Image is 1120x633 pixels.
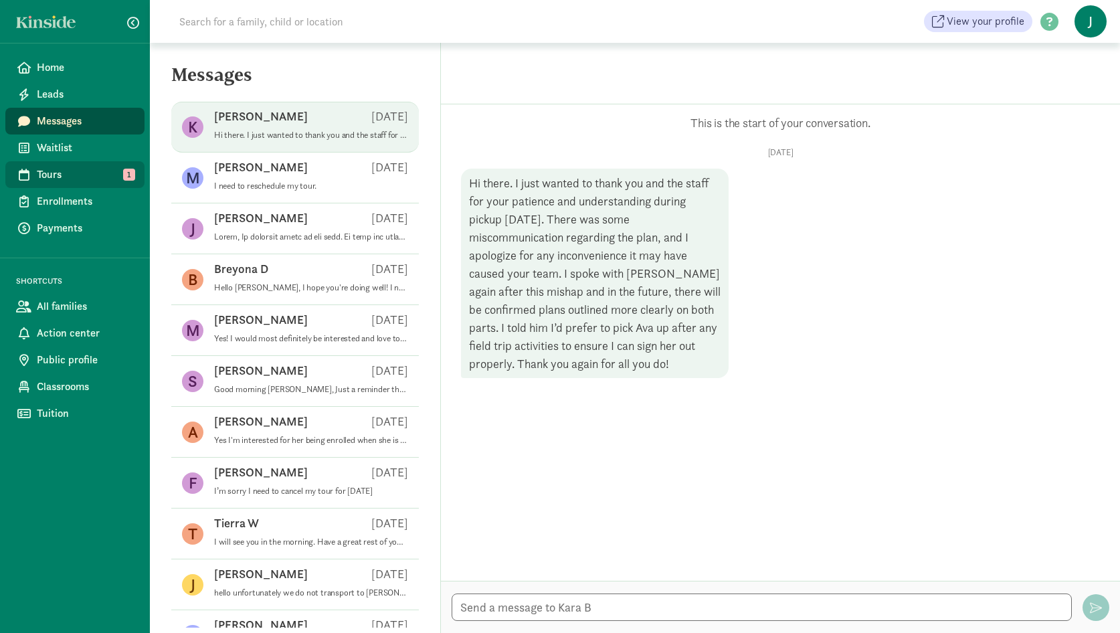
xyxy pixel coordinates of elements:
[214,537,408,547] p: I will see you in the morning. Have a great rest of your day.
[182,320,203,341] figure: M
[214,282,408,293] p: Hello [PERSON_NAME], I hope you're doing well! I noticed that you have a tour scheduled with us a...
[214,181,408,191] p: I need to reschedule my tour.
[5,400,145,427] a: Tuition
[214,464,308,480] p: [PERSON_NAME]
[182,269,203,290] figure: B
[37,140,134,156] span: Waitlist
[37,220,134,236] span: Payments
[37,298,134,314] span: All families
[214,566,308,582] p: [PERSON_NAME]
[214,486,408,496] p: I’m sorry I need to cancel my tour for [DATE]
[214,108,308,124] p: [PERSON_NAME]
[214,414,308,430] p: [PERSON_NAME]
[461,169,729,378] div: Hi there. I just wanted to thank you and the staff for your patience and understanding during pic...
[214,159,308,175] p: [PERSON_NAME]
[5,373,145,400] a: Classrooms
[461,147,1100,158] p: [DATE]
[371,363,408,379] p: [DATE]
[214,312,308,328] p: [PERSON_NAME]
[214,515,259,531] p: Tierra W
[214,210,308,226] p: [PERSON_NAME]
[37,193,134,209] span: Enrollments
[5,347,145,373] a: Public profile
[947,13,1024,29] span: View your profile
[5,215,145,242] a: Payments
[371,617,408,633] p: [DATE]
[150,64,440,96] h5: Messages
[1075,5,1107,37] span: J
[214,130,408,141] p: Hi there. I just wanted to thank you and the staff for your patience and understanding during pic...
[5,293,145,320] a: All families
[37,405,134,422] span: Tuition
[371,566,408,582] p: [DATE]
[5,81,145,108] a: Leads
[5,108,145,134] a: Messages
[182,116,203,138] figure: K
[182,167,203,189] figure: M
[171,8,547,35] input: Search for a family, child or location
[461,115,1100,131] p: This is the start of your conversation.
[5,54,145,81] a: Home
[182,574,203,596] figure: J
[5,134,145,161] a: Waitlist
[182,218,203,240] figure: J
[214,333,408,344] p: Yes! I would most definitely be interested and love to know more! Thank you for your time!
[214,261,268,277] p: Breyona D
[214,384,408,395] p: Good morning [PERSON_NAME], Just a reminder that your 5 week gymnastic session is scheduled to be...
[37,352,134,368] span: Public profile
[37,379,134,395] span: Classrooms
[371,515,408,531] p: [DATE]
[37,60,134,76] span: Home
[5,188,145,215] a: Enrollments
[371,261,408,277] p: [DATE]
[37,113,134,129] span: Messages
[371,464,408,480] p: [DATE]
[371,312,408,328] p: [DATE]
[214,617,308,633] p: [PERSON_NAME]
[182,523,203,545] figure: T
[182,472,203,494] figure: F
[214,232,408,242] p: Lorem, Ip dolorsit ametc ad eli sedd. Ei temp inc utlabore etd mag aliquaeni adm venia qui nostru...
[5,320,145,347] a: Action center
[371,210,408,226] p: [DATE]
[214,587,408,598] p: hello unfortunately we do not transport to [PERSON_NAME][GEOGRAPHIC_DATA]
[214,363,308,379] p: [PERSON_NAME]
[37,325,134,341] span: Action center
[37,167,134,183] span: Tours
[371,108,408,124] p: [DATE]
[5,161,145,188] a: Tours 1
[37,86,134,102] span: Leads
[182,371,203,392] figure: S
[182,422,203,443] figure: A
[924,11,1032,32] a: View your profile
[371,159,408,175] p: [DATE]
[371,414,408,430] p: [DATE]
[123,169,135,181] span: 1
[214,435,408,446] p: Yes I'm interested for her being enrolled when she is 1! She will be 1 on [DATE]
